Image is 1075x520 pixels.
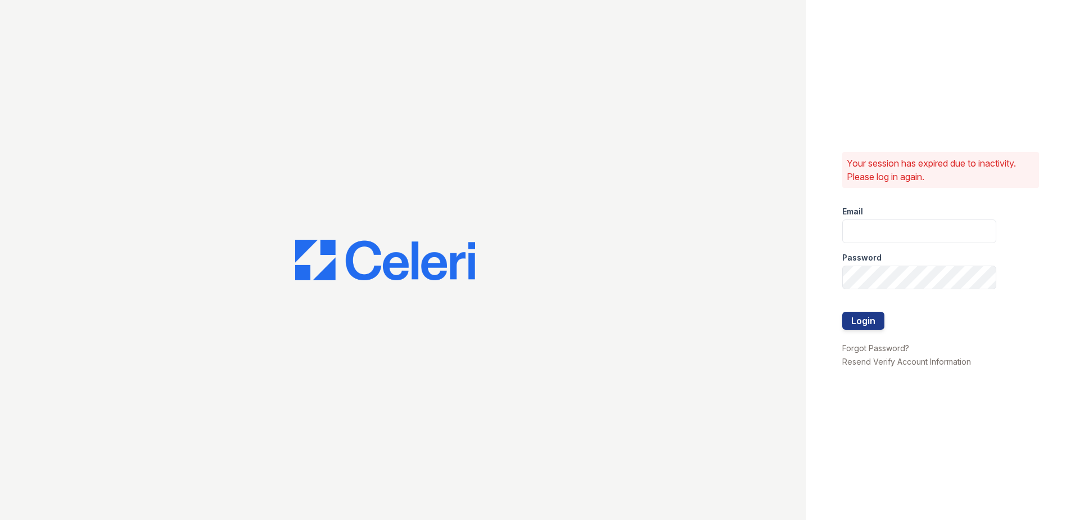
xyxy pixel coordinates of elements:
[842,343,909,353] a: Forgot Password?
[847,156,1035,183] p: Your session has expired due to inactivity. Please log in again.
[295,240,475,280] img: CE_Logo_Blue-a8612792a0a2168367f1c8372b55b34899dd931a85d93a1a3d3e32e68fde9ad4.png
[842,312,884,330] button: Login
[842,252,882,263] label: Password
[842,357,971,366] a: Resend Verify Account Information
[842,206,863,217] label: Email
